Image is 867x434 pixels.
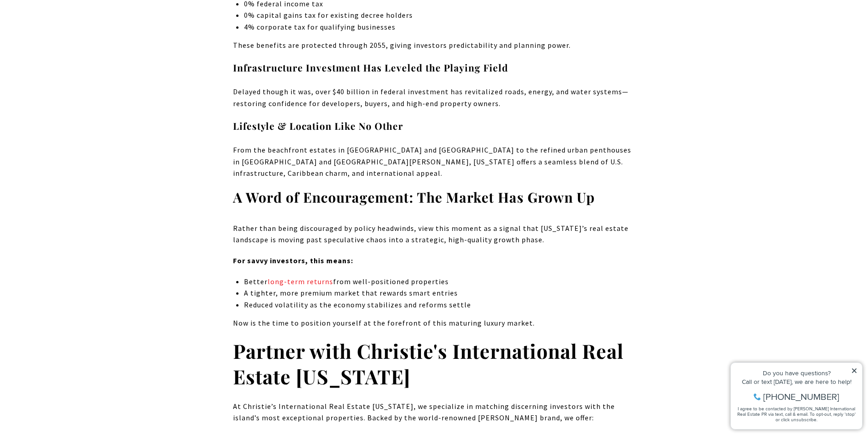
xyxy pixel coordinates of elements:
[233,61,508,74] strong: Infrastructure Investment Has Leveled the Playing Field
[233,40,634,51] p: These benefits are protected through 2055, giving investors predictability and planning power.
[37,43,113,52] span: [PHONE_NUMBER]
[233,401,634,424] p: At Christie’s International Real Estate [US_STATE], we specialize in matching discerning investor...
[244,287,634,299] p: A tighter, more premium market that rewards smart entries
[10,20,132,27] div: Do you have questions?
[244,276,634,288] p: Better from well-positioned properties
[10,29,132,36] div: Call or text [DATE], we are here to help!
[233,144,634,179] p: From the beachfront estates in [GEOGRAPHIC_DATA] and [GEOGRAPHIC_DATA] to the refined urban penth...
[244,10,634,21] p: 0% capital gains tax for existing decree holders
[244,21,634,33] p: 4% corporate tax for qualifying businesses
[11,56,130,73] span: I agree to be contacted by [PERSON_NAME] International Real Estate PR via text, call & email. To ...
[233,223,634,246] p: Rather than being discouraged by policy headwinds, view this moment as a signal that [US_STATE]’s...
[268,277,333,286] a: long-term returns - open in a new tab
[233,337,624,389] strong: Partner with Christie's International Real Estate [US_STATE]
[233,188,595,206] strong: A Word of Encouragement: The Market Has Grown Up
[233,256,353,265] strong: For savvy investors, this means:
[233,119,403,132] strong: Lifestyle & Location Like No Other
[233,86,634,109] p: Delayed though it was, over $40 billion in federal investment has revitalized roads, energy, and ...
[233,317,634,329] p: Now is the time to position yourself at the forefront of this maturing luxury market.
[244,299,634,311] p: Reduced volatility as the economy stabilizes and reforms settle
